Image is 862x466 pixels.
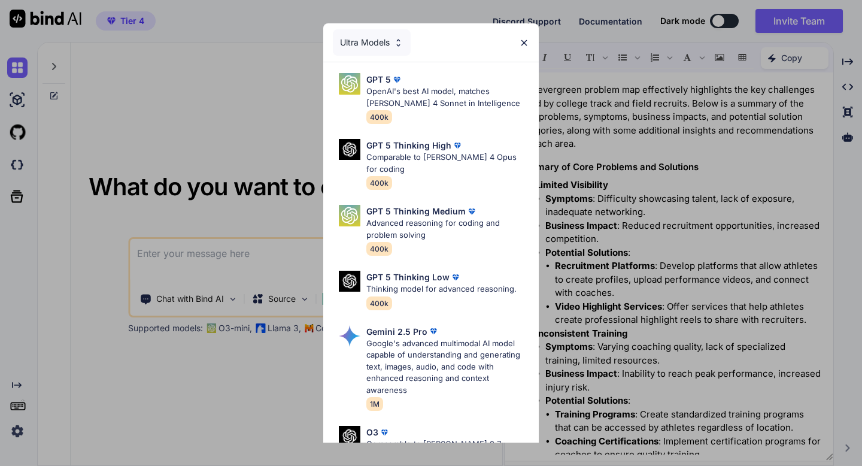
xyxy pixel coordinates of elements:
[366,73,391,86] p: GPT 5
[451,140,463,152] img: premium
[366,242,392,256] span: 400k
[366,283,517,295] p: Thinking model for advanced reasoning.
[339,73,360,95] img: Pick Models
[339,325,360,347] img: Pick Models
[366,271,450,283] p: GPT 5 Thinking Low
[366,426,378,438] p: O3
[366,152,529,175] p: Comparable to [PERSON_NAME] 4 Opus for coding
[366,205,466,217] p: GPT 5 Thinking Medium
[366,438,529,462] p: Comparable to [PERSON_NAME] 3.7 Sonnet, superior intelligence
[466,205,478,217] img: premium
[366,86,529,109] p: OpenAI's best AI model, matches [PERSON_NAME] 4 Sonnet in Intelligence
[366,338,529,397] p: Google's advanced multimodal AI model capable of understanding and generating text, images, audio...
[366,397,383,411] span: 1M
[366,296,392,310] span: 400k
[366,217,529,241] p: Advanced reasoning for coding and problem solving
[366,176,392,190] span: 400k
[333,29,411,56] div: Ultra Models
[427,325,439,337] img: premium
[339,205,360,226] img: Pick Models
[366,110,392,124] span: 400k
[339,271,360,292] img: Pick Models
[450,271,462,283] img: premium
[378,426,390,438] img: premium
[391,74,403,86] img: premium
[366,139,451,152] p: GPT 5 Thinking High
[339,139,360,160] img: Pick Models
[519,38,529,48] img: close
[339,426,360,447] img: Pick Models
[366,325,427,338] p: Gemini 2.5 Pro
[393,38,403,48] img: Pick Models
